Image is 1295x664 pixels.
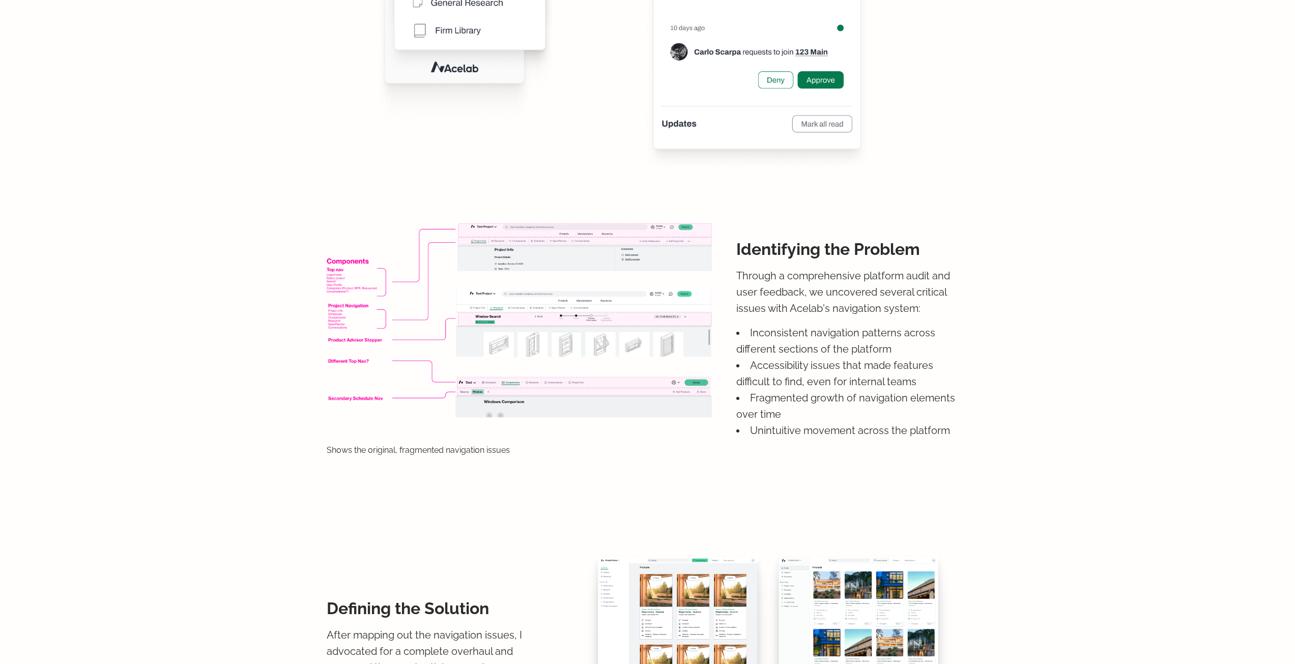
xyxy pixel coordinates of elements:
[736,325,961,357] li: Inconsistent navigation patterns across different sections of the platform
[736,268,961,316] p: Through a comprehensive platform audit and user feedback, we uncovered several critical issues wi...
[327,222,711,439] img: Original Navigation
[736,390,961,422] li: Fragmented growth of navigation elements over time
[736,239,961,259] p: Identifying the Problem
[327,598,551,619] p: Defining the Solution
[327,445,711,455] p: Shows the original, fragmented navigation issues
[736,357,961,390] li: Accessibility issues that made features difficult to find, even for internal teams
[736,422,961,439] li: Unintuitive movement across the platform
